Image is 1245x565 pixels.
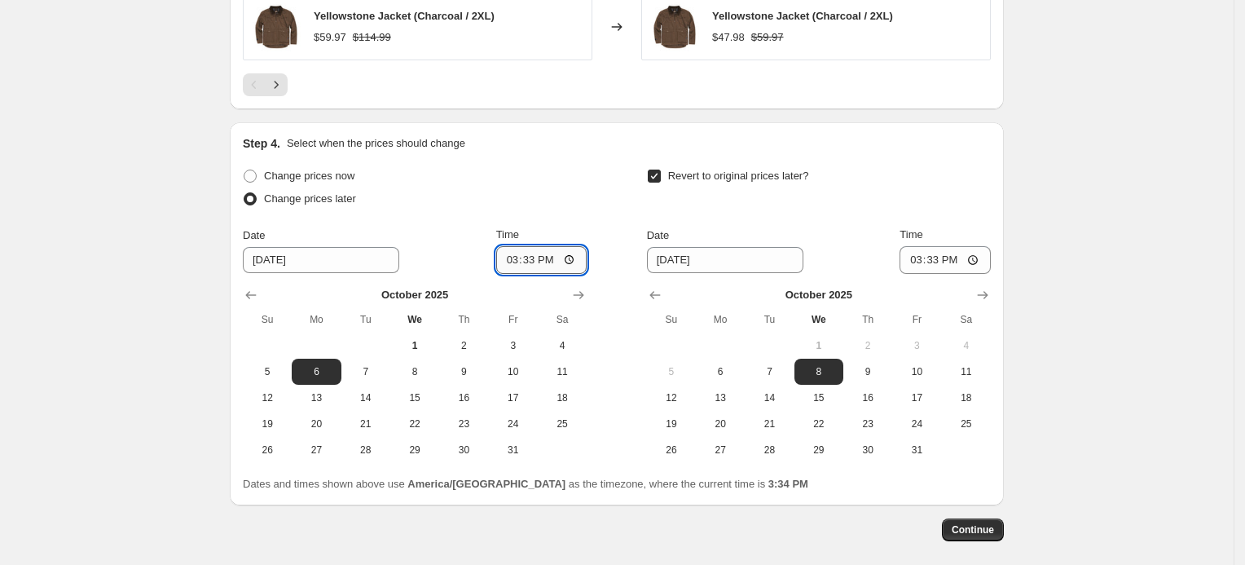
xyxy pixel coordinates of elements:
[298,391,334,404] span: 13
[948,391,984,404] span: 18
[751,313,787,326] span: Tu
[899,417,935,430] span: 24
[751,29,784,46] strike: $59.97
[496,228,519,241] span: Time
[390,437,439,463] button: Wednesday October 29 2025
[900,228,922,241] span: Time
[794,437,843,463] button: Wednesday October 29 2025
[801,339,837,352] span: 1
[495,339,531,352] span: 3
[745,385,794,411] button: Tuesday October 14 2025
[702,444,738,457] span: 27
[942,411,991,437] button: Saturday October 25 2025
[892,385,941,411] button: Friday October 17 2025
[801,391,837,404] span: 15
[843,437,892,463] button: Thursday October 30 2025
[249,313,285,326] span: Su
[249,365,285,378] span: 5
[538,307,587,333] th: Saturday
[243,437,292,463] button: Sunday October 26 2025
[768,478,808,490] b: 3:34 PM
[801,444,837,457] span: 29
[243,385,292,411] button: Sunday October 12 2025
[397,391,433,404] span: 15
[348,417,384,430] span: 21
[390,411,439,437] button: Wednesday October 22 2025
[243,73,288,96] nav: Pagination
[446,365,482,378] span: 9
[942,333,991,359] button: Saturday October 4 2025
[390,385,439,411] button: Wednesday October 15 2025
[243,307,292,333] th: Sunday
[647,359,696,385] button: Sunday October 5 2025
[439,307,488,333] th: Thursday
[249,417,285,430] span: 19
[942,519,1004,541] button: Continue
[265,73,288,96] button: Next
[397,339,433,352] span: 1
[544,391,580,404] span: 18
[794,385,843,411] button: Wednesday October 15 2025
[446,391,482,404] span: 16
[696,385,745,411] button: Monday October 13 2025
[353,29,391,46] strike: $114.99
[538,333,587,359] button: Saturday October 4 2025
[341,411,390,437] button: Tuesday October 21 2025
[653,365,689,378] span: 5
[439,359,488,385] button: Thursday October 9 2025
[390,307,439,333] th: Wednesday
[892,307,941,333] th: Friday
[644,284,666,307] button: Show previous month, September 2025
[243,411,292,437] button: Sunday October 19 2025
[439,437,488,463] button: Thursday October 30 2025
[298,365,334,378] span: 6
[292,307,341,333] th: Monday
[397,365,433,378] span: 8
[243,478,808,490] span: Dates and times shown above use as the timezone, where the current time is
[341,359,390,385] button: Tuesday October 7 2025
[495,313,531,326] span: Fr
[314,29,346,46] div: $59.97
[495,417,531,430] span: 24
[397,313,433,326] span: We
[292,411,341,437] button: Monday October 20 2025
[843,307,892,333] th: Thursday
[348,391,384,404] span: 14
[794,359,843,385] button: Wednesday October 8 2025
[298,417,334,430] span: 20
[696,437,745,463] button: Monday October 27 2025
[647,247,803,273] input: 10/1/2025
[348,365,384,378] span: 7
[446,444,482,457] span: 30
[801,417,837,430] span: 22
[348,313,384,326] span: Tu
[745,411,794,437] button: Tuesday October 21 2025
[264,192,356,205] span: Change prices later
[794,411,843,437] button: Wednesday October 22 2025
[348,444,384,457] span: 28
[243,229,265,241] span: Date
[287,135,465,152] p: Select when the prices should change
[712,10,893,22] span: Yellowstone Jacket (Charcoal / 2XL)
[446,313,482,326] span: Th
[892,333,941,359] button: Friday October 3 2025
[298,444,334,457] span: 27
[647,411,696,437] button: Sunday October 19 2025
[390,333,439,359] button: Today Wednesday October 1 2025
[439,411,488,437] button: Thursday October 23 2025
[538,385,587,411] button: Saturday October 18 2025
[252,2,301,51] img: 5055_LD_FKH_LO_01_80x.jpg
[952,523,994,536] span: Continue
[495,365,531,378] span: 10
[538,411,587,437] button: Saturday October 25 2025
[942,385,991,411] button: Saturday October 18 2025
[653,391,689,404] span: 12
[702,417,738,430] span: 20
[702,391,738,404] span: 13
[751,444,787,457] span: 28
[544,365,580,378] span: 11
[801,313,837,326] span: We
[899,444,935,457] span: 31
[292,359,341,385] button: Monday October 6 2025
[495,391,531,404] span: 17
